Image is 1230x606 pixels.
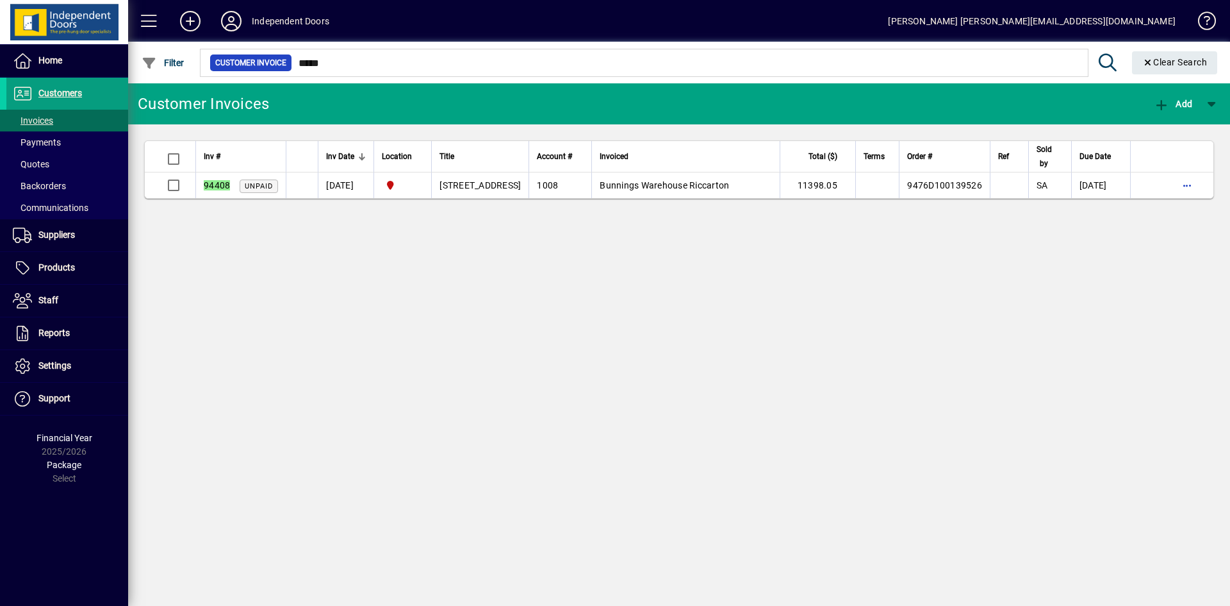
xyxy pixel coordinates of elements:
button: Add [1151,92,1195,115]
span: Suppliers [38,230,75,240]
span: Products [38,262,75,273]
span: Package [47,460,81,470]
div: Account # [537,149,584,164]
span: Add [1154,99,1192,109]
span: SA [1037,180,1048,190]
div: Location [382,149,423,164]
span: Unpaid [245,182,273,190]
a: Suppliers [6,219,128,251]
span: Bunnings Warehouse Riccarton [600,180,729,190]
div: Due Date [1079,149,1122,164]
span: Sold by [1037,142,1052,171]
span: Clear Search [1142,57,1208,67]
span: Settings [38,360,71,371]
a: Communications [6,197,128,219]
div: Ref [998,149,1021,164]
td: [DATE] [1071,173,1130,198]
div: Order # [907,149,982,164]
span: Christchurch [382,178,423,192]
span: Payments [13,137,61,147]
span: Backorders [13,181,66,191]
button: Profile [211,10,252,33]
div: [PERSON_NAME] [PERSON_NAME][EMAIL_ADDRESS][DOMAIN_NAME] [888,11,1176,31]
div: Invoiced [600,149,772,164]
a: Payments [6,131,128,153]
button: Clear [1132,51,1218,74]
a: Home [6,45,128,77]
a: Products [6,252,128,284]
button: Add [170,10,211,33]
span: Due Date [1079,149,1111,164]
span: [STREET_ADDRESS] [439,180,521,190]
span: 1008 [537,180,558,190]
div: Inv Date [326,149,366,164]
span: Reports [38,328,70,338]
em: 94408 [204,180,230,190]
span: Financial Year [37,433,92,443]
div: Customer Invoices [138,94,269,114]
span: Ref [998,149,1009,164]
a: Backorders [6,175,128,197]
a: Support [6,383,128,415]
span: Total ($) [808,149,837,164]
span: 9476D100139526 [907,180,982,190]
button: More options [1177,175,1197,196]
a: Staff [6,285,128,317]
span: Order # [907,149,932,164]
div: Total ($) [788,149,849,164]
span: Inv # [204,149,220,164]
span: Quotes [13,159,49,169]
span: Support [38,393,70,403]
span: Account # [537,149,572,164]
div: Sold by [1037,142,1063,171]
span: Filter [142,58,184,68]
span: Terms [864,149,885,164]
a: Reports [6,317,128,349]
span: Communications [13,203,88,213]
td: 11398.05 [780,173,855,198]
span: Customer Invoice [215,56,286,69]
span: Customers [38,88,82,98]
div: Inv # [204,149,278,164]
div: Title [439,149,521,164]
span: Title [439,149,454,164]
div: Independent Doors [252,11,329,31]
span: Invoices [13,115,53,126]
span: Location [382,149,412,164]
span: Inv Date [326,149,354,164]
span: Home [38,55,62,65]
a: Invoices [6,110,128,131]
button: Filter [138,51,188,74]
a: Quotes [6,153,128,175]
td: [DATE] [318,173,373,198]
a: Knowledge Base [1188,3,1214,44]
span: Staff [38,295,58,305]
a: Settings [6,350,128,382]
span: Invoiced [600,149,628,164]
